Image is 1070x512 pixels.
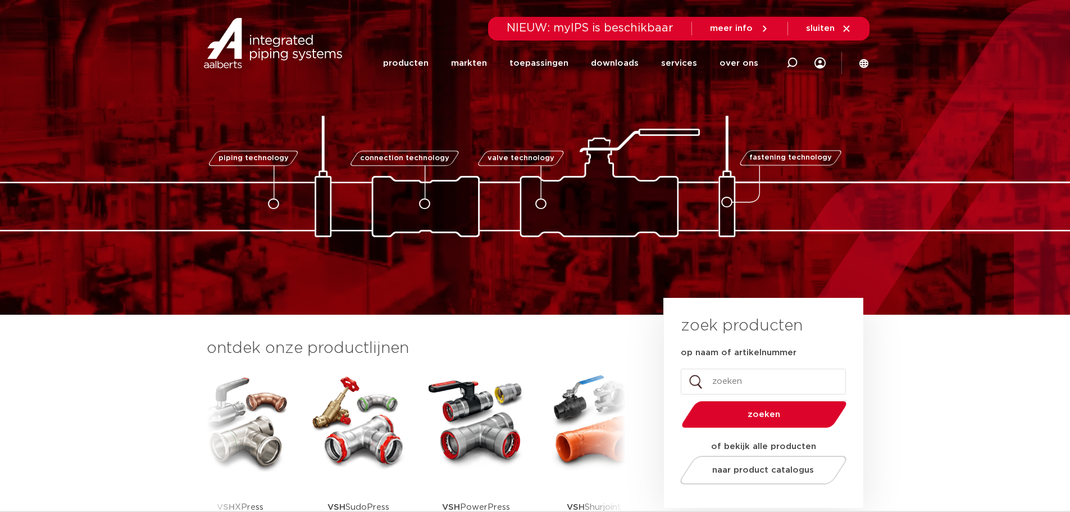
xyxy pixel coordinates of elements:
[383,42,758,85] nav: Menu
[711,442,816,451] strong: of bekijk alle producten
[661,42,697,85] a: services
[451,42,487,85] a: markten
[207,337,626,360] h3: ontdek onze productlijnen
[217,503,235,511] strong: VSH
[681,369,846,395] input: zoeken
[677,456,849,484] a: naar product catalogus
[814,51,826,75] div: my IPS
[677,400,851,429] button: zoeken
[488,155,554,162] span: valve technology
[509,42,568,85] a: toepassingen
[711,410,818,419] span: zoeken
[567,503,585,511] strong: VSH
[327,503,345,511] strong: VSH
[720,42,758,85] a: over ons
[507,22,673,34] span: NIEUW: myIPS is beschikbaar
[712,466,814,474] span: naar product catalogus
[806,24,835,33] span: sluiten
[681,347,796,359] label: op naam of artikelnummer
[359,155,449,162] span: connection technology
[710,24,753,33] span: meer info
[681,315,803,337] h3: zoek producten
[591,42,639,85] a: downloads
[218,155,289,162] span: piping technology
[710,24,770,34] a: meer info
[749,155,832,162] span: fastening technology
[442,503,460,511] strong: VSH
[806,24,852,34] a: sluiten
[383,42,429,85] a: producten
